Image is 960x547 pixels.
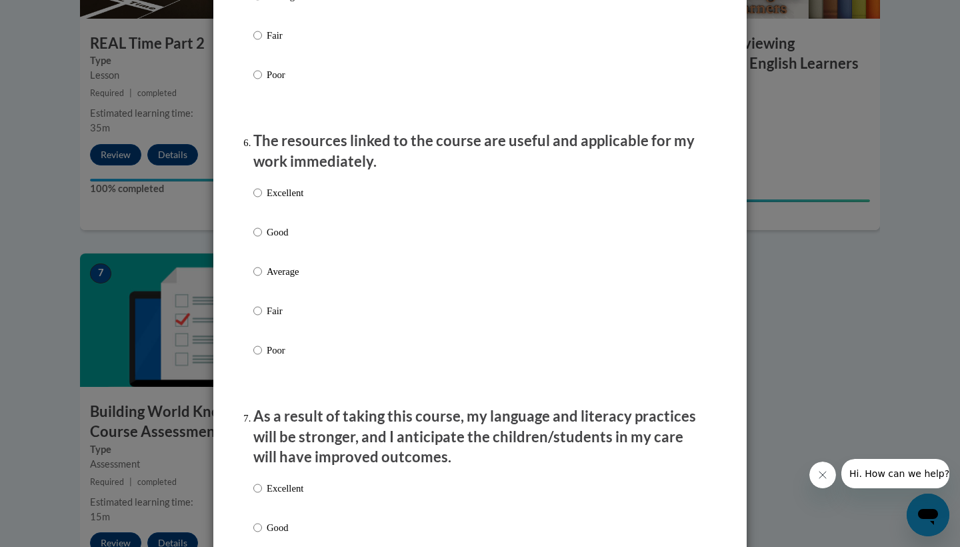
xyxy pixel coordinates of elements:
[253,520,262,535] input: Good
[253,225,262,239] input: Good
[267,520,303,535] p: Good
[253,28,262,43] input: Fair
[253,343,262,358] input: Poor
[253,131,707,172] p: The resources linked to the course are useful and applicable for my work immediately.
[253,264,262,279] input: Average
[253,406,707,468] p: As a result of taking this course, my language and literacy practices will be stronger, and I ant...
[253,185,262,200] input: Excellent
[267,304,303,318] p: Fair
[267,28,303,43] p: Fair
[267,481,303,496] p: Excellent
[841,459,949,488] iframe: Message from company
[253,67,262,82] input: Poor
[809,462,836,488] iframe: Close message
[267,225,303,239] p: Good
[253,304,262,318] input: Fair
[253,481,262,496] input: Excellent
[267,343,303,358] p: Poor
[267,264,303,279] p: Average
[267,67,303,82] p: Poor
[267,185,303,200] p: Excellent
